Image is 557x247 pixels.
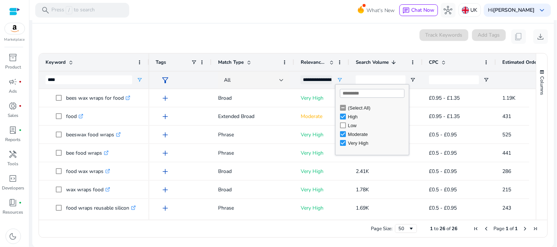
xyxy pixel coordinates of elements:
span: Match Type [218,59,244,66]
span: add [161,167,170,176]
span: code_blocks [9,174,18,183]
p: Tools [8,161,19,167]
b: [PERSON_NAME] [493,7,535,14]
span: £0.5 - £0.95 [429,150,457,156]
button: Open Filter Menu [410,77,416,83]
p: Phrase [218,200,287,215]
input: Search filter values [340,89,405,98]
span: to [434,225,439,232]
div: High [348,114,407,119]
p: beeswax food wraps [66,127,121,142]
p: Extended Broad [218,109,287,124]
span: CPC [429,59,439,66]
p: food wraps reusable silicon [66,200,136,215]
span: 26 [440,225,446,232]
p: Sales [8,112,18,119]
p: bees wax wraps for food [66,91,130,106]
p: Press to search [51,6,95,14]
span: hub [444,6,453,15]
span: 441 [503,150,511,156]
img: amazon.svg [5,23,25,34]
p: Hi [488,8,535,13]
p: Phrase [218,145,287,161]
p: Broad [218,182,287,197]
span: 286 [503,168,511,175]
span: fiber_manual_record [19,80,22,83]
span: 1 [430,225,433,232]
div: Next Page [522,226,528,232]
span: Tags [156,59,166,66]
div: Previous Page [484,226,489,232]
p: Very High [301,164,343,179]
span: donut_small [9,102,18,110]
span: add [161,130,170,139]
span: 215 [503,186,511,193]
span: Relevance Score [301,59,326,66]
p: bee food wraps [66,145,109,161]
img: uk.svg [462,7,469,14]
span: £0.5 - £0.95 [429,186,457,193]
span: 2.52K [356,150,369,156]
span: chat [403,7,410,14]
p: Very High [301,182,343,197]
p: Moderate [301,109,343,124]
span: 1 [506,225,509,232]
span: 26 [452,225,458,232]
p: food wax wraps [66,164,110,179]
span: handyman [9,150,18,159]
span: £0.5 - £0.95 [429,204,457,211]
span: lab_profile [9,126,18,134]
span: Page [494,225,505,232]
p: Ads [9,88,17,95]
span: 1.78K [356,186,369,193]
div: Last Page [533,226,539,232]
span: search [41,6,50,15]
span: keyboard_arrow_down [538,6,547,15]
p: Broad [218,164,287,179]
div: Very High [348,140,407,146]
span: Keyword [46,59,66,66]
span: Chat Now [412,7,435,14]
span: fiber_manual_record [19,129,22,132]
span: All [224,77,231,84]
span: £0.5 - £0.95 [429,131,457,138]
span: 1.19K [503,95,516,102]
p: Reports [6,136,21,143]
button: Open Filter Menu [137,77,142,83]
span: download [536,32,545,41]
p: wax wraps food [66,182,110,197]
div: Column Filter [335,84,409,155]
span: What's New [366,4,395,17]
span: 431 [503,113,511,120]
span: filter_alt [161,76,170,85]
span: fiber_manual_record [19,104,22,107]
button: Open Filter Menu [337,77,343,83]
span: add [161,204,170,213]
p: Very High [301,200,343,215]
span: Estimated Orders/Month [503,59,547,66]
span: add [161,94,170,103]
p: Very High [301,127,343,142]
button: hub [441,3,456,18]
div: Filter List [336,103,409,147]
div: (Select All) [348,105,407,111]
p: UK [471,4,478,16]
p: Phrase [218,127,287,142]
input: Keyword Filter Input [46,75,132,84]
p: Very High [301,145,343,161]
div: Page Size: [371,225,393,232]
div: Moderate [348,132,407,137]
p: Product [5,64,21,70]
span: add [161,149,170,158]
span: 2.41K [356,168,369,175]
input: Search Volume Filter Input [356,75,406,84]
div: Low [348,123,407,128]
input: CPC Filter Input [429,75,479,84]
span: add [161,185,170,194]
p: food [66,109,83,124]
span: 243 [503,204,511,211]
div: First Page [473,226,479,232]
span: 525 [503,131,511,138]
button: Open Filter Menu [484,77,489,83]
p: Broad [218,91,287,106]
